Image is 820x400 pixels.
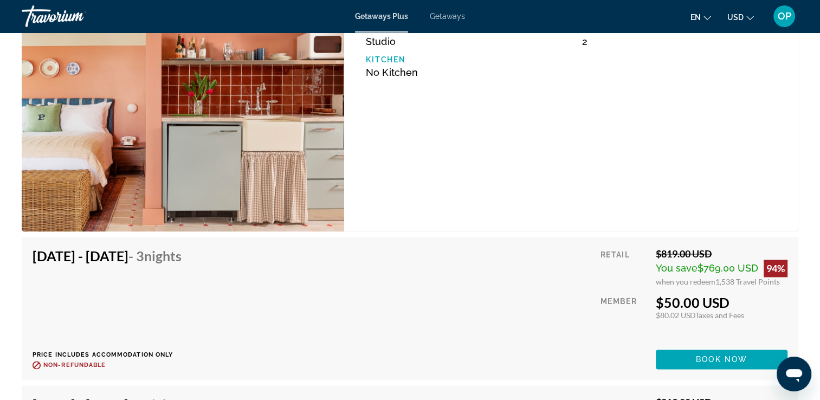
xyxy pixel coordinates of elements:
[698,262,758,274] span: $769.00 USD
[656,350,787,369] button: Book now
[656,277,715,286] span: when you redeem
[777,357,811,391] iframe: Button to launch messaging window
[366,36,395,47] span: Studio
[366,67,417,78] span: No Kitchen
[43,362,106,369] span: Non-refundable
[656,311,787,320] div: $80.02 USD
[33,248,182,264] h4: [DATE] - [DATE]
[690,9,711,25] button: Change language
[430,12,465,21] a: Getaways
[22,2,130,30] a: Travorium
[715,277,780,286] span: 1,538 Travel Points
[144,248,182,264] span: Nights
[778,11,791,22] span: OP
[656,262,698,274] span: You save
[366,55,571,64] p: Kitchen
[601,294,648,341] div: Member
[33,351,190,358] p: Price includes accommodation only
[695,311,744,320] span: Taxes and Fees
[770,5,798,28] button: User Menu
[601,248,648,286] div: Retail
[128,248,182,264] span: - 3
[727,9,754,25] button: Change currency
[696,355,747,364] span: Book now
[656,294,787,311] div: $50.00 USD
[690,13,701,22] span: en
[355,12,408,21] a: Getaways Plus
[656,248,787,260] div: $819.00 USD
[727,13,744,22] span: USD
[582,36,587,47] span: 2
[764,260,787,277] div: 94%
